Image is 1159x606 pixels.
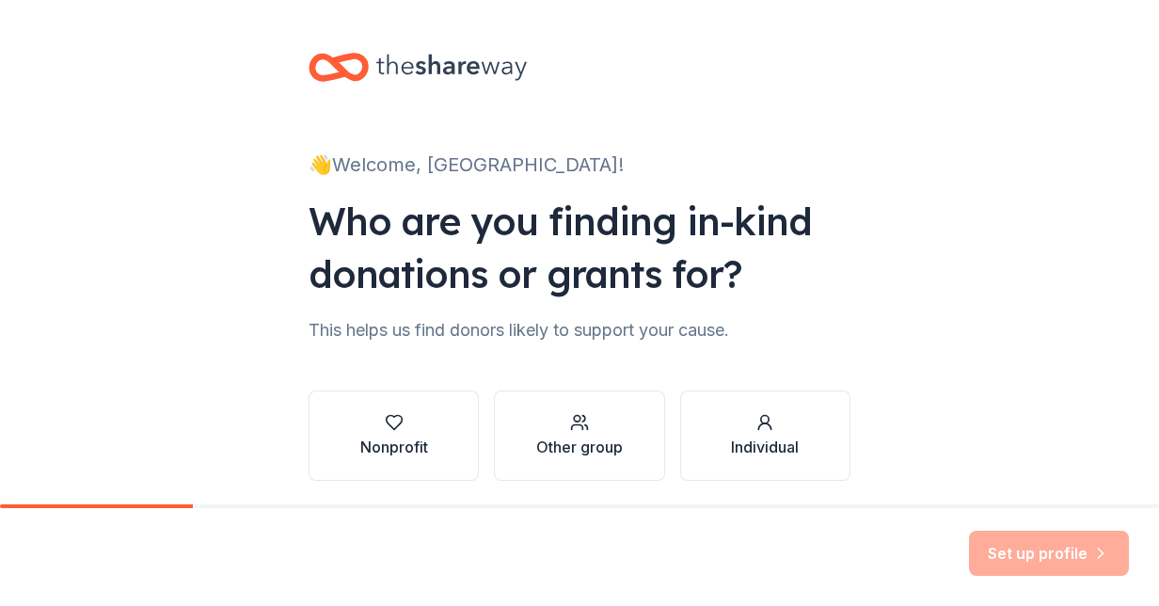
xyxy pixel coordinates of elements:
[309,150,850,180] div: 👋 Welcome, [GEOGRAPHIC_DATA]!
[680,391,850,481] button: Individual
[309,315,850,345] div: This helps us find donors likely to support your cause.
[494,391,664,481] button: Other group
[309,195,850,300] div: Who are you finding in-kind donations or grants for?
[360,436,428,458] div: Nonprofit
[309,391,479,481] button: Nonprofit
[731,436,799,458] div: Individual
[536,436,623,458] div: Other group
